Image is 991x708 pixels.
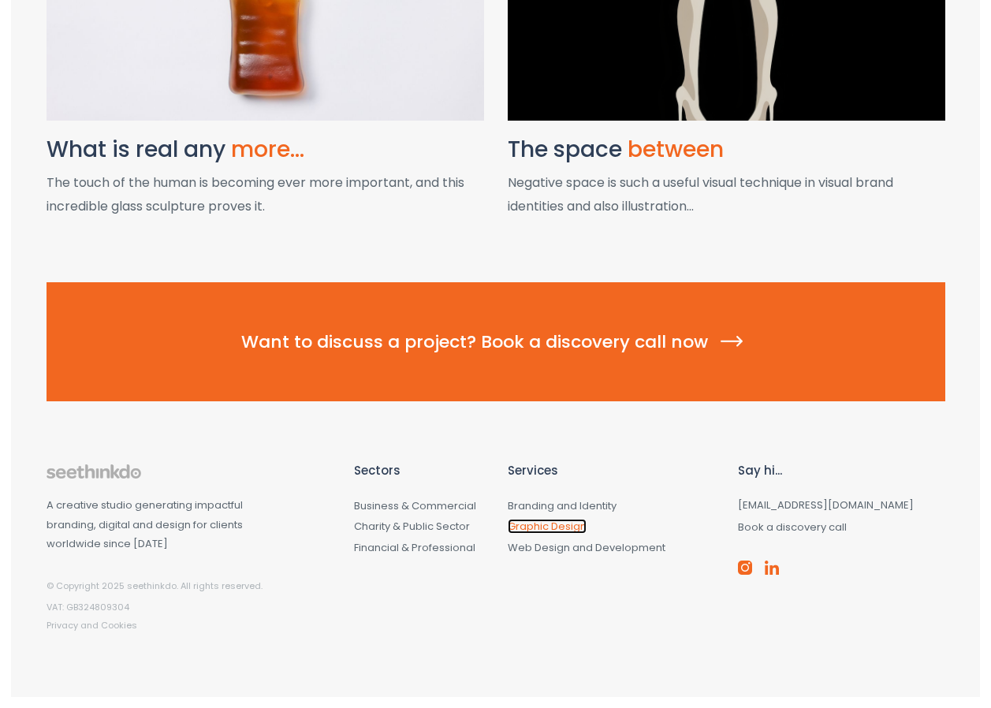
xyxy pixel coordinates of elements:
[738,497,914,512] a: [EMAIL_ADDRESS][DOMAIN_NAME]
[553,134,622,165] span: space
[508,498,617,513] a: Branding and Identity
[47,134,106,165] span: What
[47,619,137,632] a: Privacy and Cookies
[508,540,665,555] a: Web Design and Development
[354,464,484,478] h6: Sectors
[47,282,945,401] a: Want to discuss a project? Book a discovery call now
[184,134,225,165] span: any
[765,561,779,575] img: linkedin-brand.png
[47,496,330,554] p: A creative studio generating impactful branding, digital and design for clients worldwide since [...
[231,134,304,165] span: more…
[47,138,484,162] h2: What is real any more…
[47,599,330,616] p: VAT: GB324809304
[354,519,470,534] a: Charity & Public Sector
[47,171,484,219] p: The touch of the human is becoming ever more important, and this incredible glass sculpture prove...
[354,498,476,513] a: Business & Commercial
[354,540,475,555] a: Financial & Professional
[738,520,847,535] a: Book a discovery call
[508,171,945,219] p: Negative space is such a useful visual technique in visual brand identities and also illustration...
[738,464,945,478] h6: Say hi...
[628,134,724,165] span: between
[47,578,330,594] p: © Copyright 2025 seethinkdo. All rights reserved.
[241,330,751,354] span: Want to discuss a project? Book a discovery call now
[136,134,178,165] span: real
[508,519,587,534] a: Graphic Design
[738,561,752,575] img: instagram-brand.png
[508,138,945,162] h2: The space between
[508,464,715,478] h6: Services
[508,134,548,165] span: The
[47,464,141,479] img: footer-logo.png
[112,134,130,165] span: is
